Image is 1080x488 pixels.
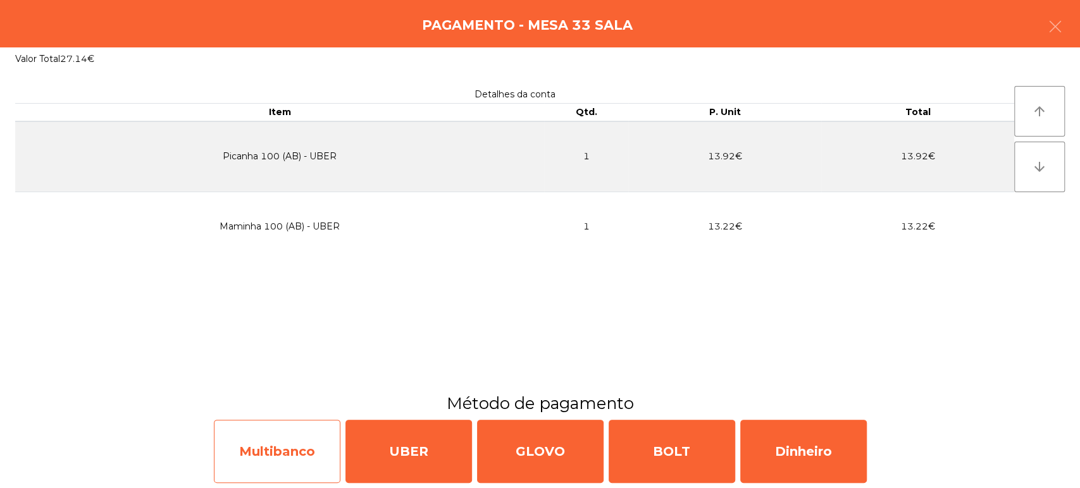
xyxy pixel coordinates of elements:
td: 1 [544,192,628,261]
h4: Pagamento - Mesa 33 Sala [422,16,633,35]
button: arrow_upward [1014,86,1065,137]
td: 1 [544,121,628,192]
th: Qtd. [544,104,628,121]
h3: Método de pagamento [9,392,1071,415]
span: 27.14€ [60,53,94,64]
th: Item [15,104,544,121]
div: UBER [345,420,472,483]
td: Picanha 100 (AB) - UBER [15,121,544,192]
td: Maminha 100 (AB) - UBER [15,192,544,261]
th: P. Unit [628,104,821,121]
div: Multibanco [214,420,340,483]
td: 13.22€ [821,192,1014,261]
i: arrow_downward [1032,159,1047,174]
span: Detalhes da conta [475,88,556,100]
span: Valor Total [15,53,60,64]
div: Dinheiro [740,420,867,483]
td: 13.92€ [628,121,821,192]
th: Total [821,104,1014,121]
button: arrow_downward [1014,142,1065,192]
i: arrow_upward [1032,104,1047,119]
td: 13.92€ [821,121,1014,192]
div: GLOVO [477,420,604,483]
td: 13.22€ [628,192,821,261]
div: BOLT [609,420,735,483]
